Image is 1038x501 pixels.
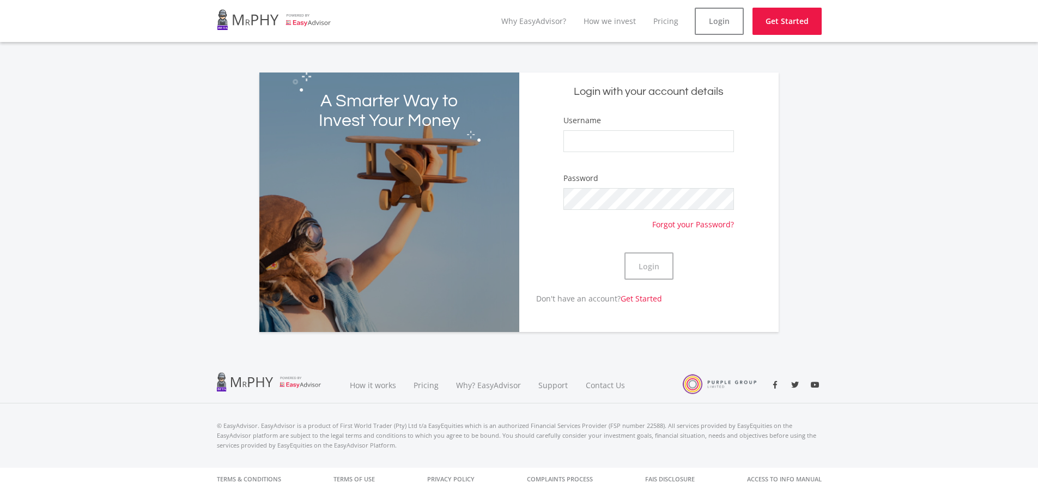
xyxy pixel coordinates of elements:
[519,293,663,304] p: Don't have an account?
[621,293,662,304] a: Get Started
[584,16,636,26] a: How we invest
[405,367,447,403] a: Pricing
[577,367,635,403] a: Contact Us
[527,84,770,99] h5: Login with your account details
[217,468,281,491] a: Terms & Conditions
[624,252,673,280] button: Login
[501,16,566,26] a: Why EasyAdvisor?
[645,468,695,491] a: FAIS Disclosure
[652,210,734,230] a: Forgot your Password?
[530,367,577,403] a: Support
[341,367,405,403] a: How it works
[563,115,601,126] label: Username
[747,468,822,491] a: Access to Info Manual
[333,468,375,491] a: Terms of Use
[563,173,598,184] label: Password
[217,421,822,450] p: © EasyAdvisor. EasyAdvisor is a product of First World Trader (Pty) Ltd t/a EasyEquities which is...
[447,367,530,403] a: Why? EasyAdvisor
[695,8,744,35] a: Login
[312,92,468,131] h2: A Smarter Way to Invest Your Money
[427,468,475,491] a: Privacy Policy
[527,468,593,491] a: Complaints Process
[653,16,678,26] a: Pricing
[752,8,822,35] a: Get Started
